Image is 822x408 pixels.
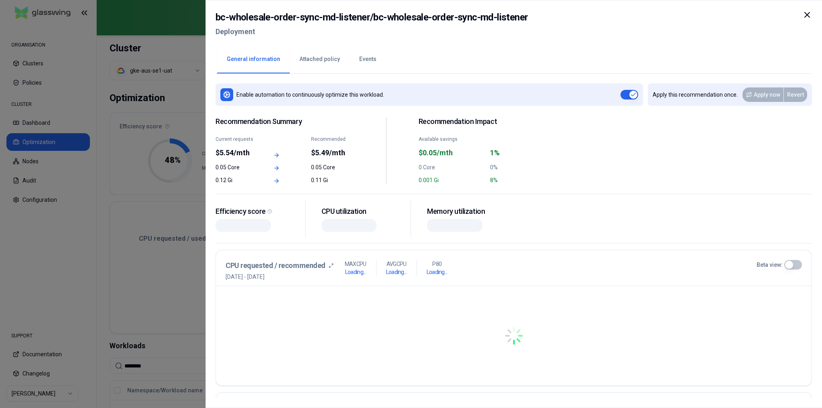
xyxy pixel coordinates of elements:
div: 8% [490,176,557,184]
h1: Loading... [427,268,448,276]
p: Enable automation to continuously optimize this workload. [236,91,384,99]
div: 1% [490,147,557,158]
div: $0.05/mth [419,147,485,158]
div: $5.49/mth [311,147,354,158]
p: Apply this recommendation once. [653,91,738,99]
div: 0% [490,163,557,171]
h2: Recommendation Impact [419,117,557,126]
button: Attached policy [290,45,350,73]
h1: Loading... [345,268,366,276]
button: General information [217,45,290,73]
label: Beta view: [757,261,783,269]
h3: CPU requested / recommended [226,260,326,271]
div: Efficiency score [216,207,299,216]
h2: bc-wholesale-order-sync-md-listener / bc-wholesale-order-sync-md-listener [216,10,528,24]
div: 0.05 Core [311,163,354,171]
div: 0.05 Core [216,163,258,171]
p: AVG CPU [387,260,407,268]
h2: Deployment [216,24,528,39]
div: 0 Core [419,163,485,171]
button: Events [350,45,386,73]
p: MAX CPU [345,260,366,268]
span: [DATE] - [DATE] [226,273,334,281]
div: Memory utilization [427,207,510,216]
span: Recommendation Summary [216,117,354,126]
div: $5.54/mth [216,147,258,158]
div: Current requests [216,136,258,142]
h1: Loading... [386,268,407,276]
p: P80 [432,260,442,268]
div: 0.11 Gi [311,176,354,184]
div: CPU utilization [321,207,405,216]
div: Available savings [419,136,485,142]
div: Recommended [311,136,354,142]
div: 0.12 Gi [216,176,258,184]
div: 0.001 Gi [419,176,485,184]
